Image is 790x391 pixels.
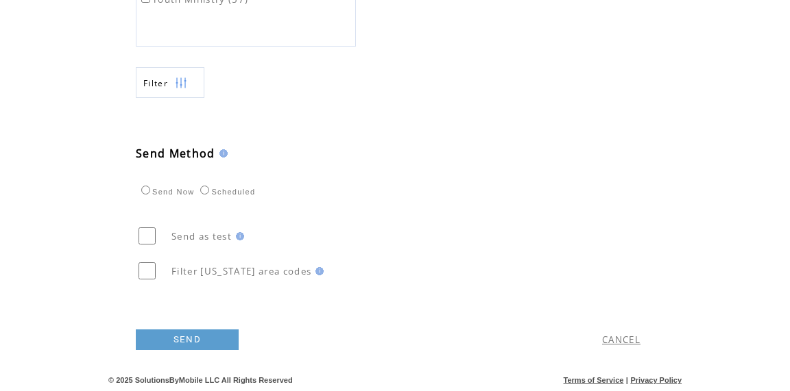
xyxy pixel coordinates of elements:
[232,232,244,240] img: help.gif
[200,186,209,194] input: Scheduled
[136,67,204,98] a: Filter
[175,68,187,99] img: filters.png
[602,333,641,346] a: CANCEL
[197,188,255,196] label: Scheduled
[143,77,168,89] span: Show filters
[626,376,628,384] span: |
[630,376,682,384] a: Privacy Policy
[138,188,194,196] label: Send Now
[141,186,150,194] input: Send Now
[311,267,324,275] img: help.gif
[215,149,228,157] img: help.gif
[171,230,232,242] span: Send as test
[136,329,239,350] a: SEND
[171,265,311,277] span: Filter [US_STATE] area codes
[108,376,293,384] span: © 2025 SolutionsByMobile LLC All Rights Reserved
[564,376,624,384] a: Terms of Service
[136,146,215,161] span: Send Method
